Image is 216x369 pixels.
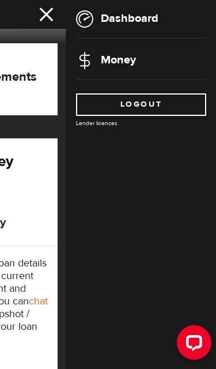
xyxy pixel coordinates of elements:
[76,10,93,28] img: dashboard-b5a15c7b67d22e16d1e1c8db2a1cffd5.svg
[76,52,93,69] img: money-d353d27aa90b8b8b750af723eede281a.svg
[76,119,118,127] a: Lender licences
[168,321,216,369] iframe: LiveChat chat widget
[76,11,158,25] a: Dashboard
[76,52,136,67] a: Money
[76,93,206,116] a: Logout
